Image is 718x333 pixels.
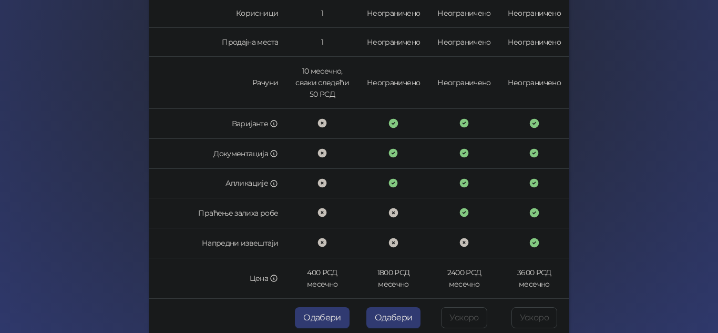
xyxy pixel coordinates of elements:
td: Напредни извештаји [149,228,286,258]
td: 2400 РСД месечно [429,258,499,299]
td: Цена [149,258,286,299]
td: Неограничено [499,28,569,57]
td: 400 РСД месечно [286,258,358,299]
td: Праћење залиха робе [149,198,286,228]
td: 1 [286,28,358,57]
td: Неограничено [429,28,499,57]
button: Ускоро [511,307,557,328]
td: Неограничено [429,57,499,109]
td: Рачуни [149,57,286,109]
td: Варијанте [149,109,286,139]
button: Одабери [366,307,421,328]
td: Апликације [149,169,286,199]
td: Продајна места [149,28,286,57]
td: Неограничено [358,28,429,57]
td: 3600 РСД месечно [499,258,569,299]
td: Документација [149,139,286,169]
td: Неограничено [499,57,569,109]
td: 10 месечно, сваки следећи 50 РСД [286,57,358,109]
td: Неограничено [358,57,429,109]
td: 1800 РСД месечно [358,258,429,299]
button: Одабери [295,307,350,328]
button: Ускоро [441,307,487,328]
